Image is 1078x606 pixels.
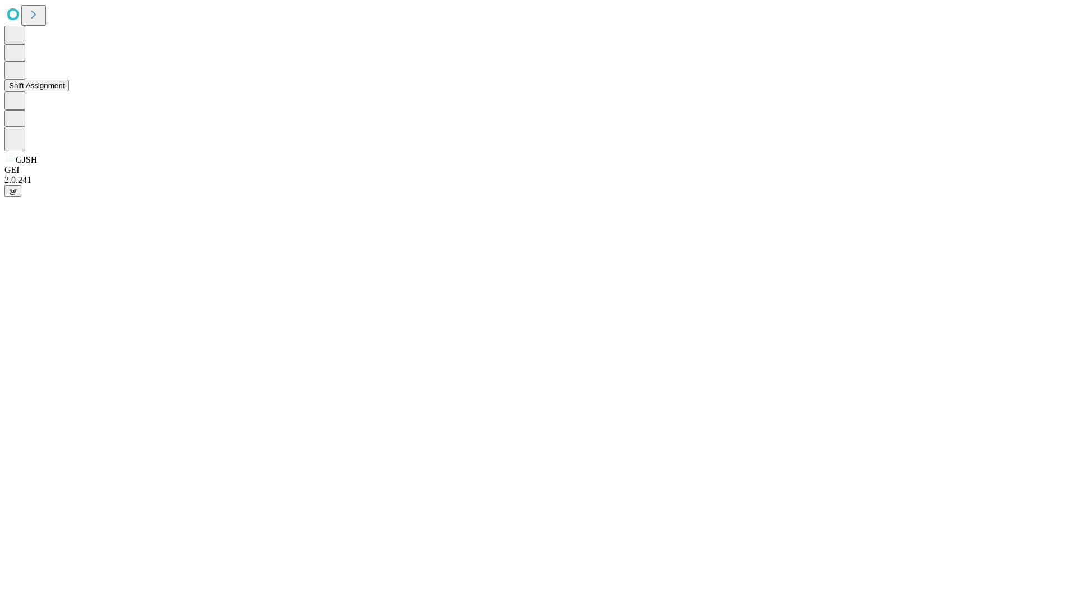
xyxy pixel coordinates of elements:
div: GEI [4,165,1074,175]
button: @ [4,185,21,197]
div: 2.0.241 [4,175,1074,185]
span: @ [9,187,17,195]
button: Shift Assignment [4,80,69,91]
span: GJSH [16,155,37,164]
